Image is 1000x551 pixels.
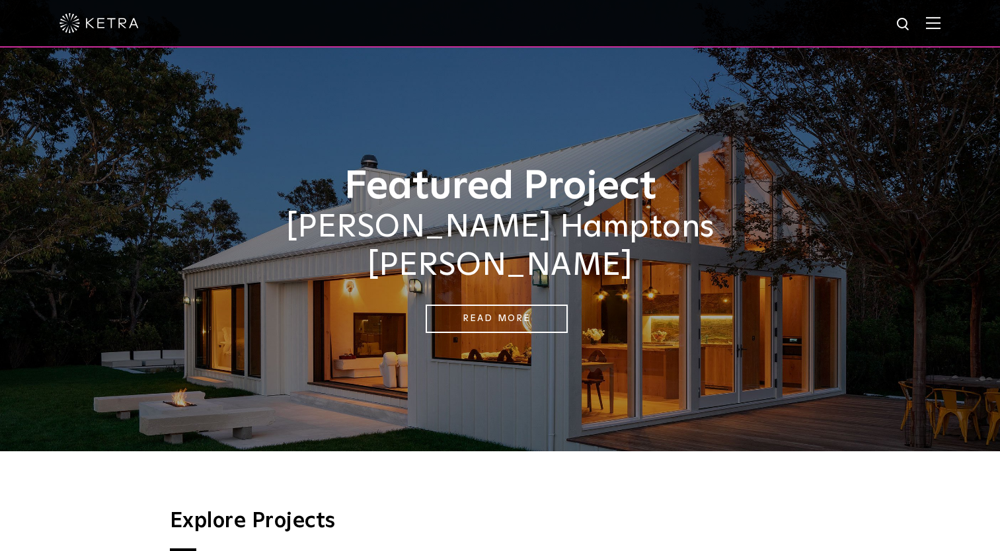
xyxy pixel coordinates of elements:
[926,17,941,29] img: Hamburger%20Nav.svg
[170,165,831,209] h1: Featured Project
[896,17,912,33] img: search icon
[59,13,139,33] img: ketra-logo-2019-white
[170,511,831,532] h3: Explore Projects
[170,209,831,285] h2: [PERSON_NAME] Hamptons [PERSON_NAME]
[426,305,568,333] a: Read More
